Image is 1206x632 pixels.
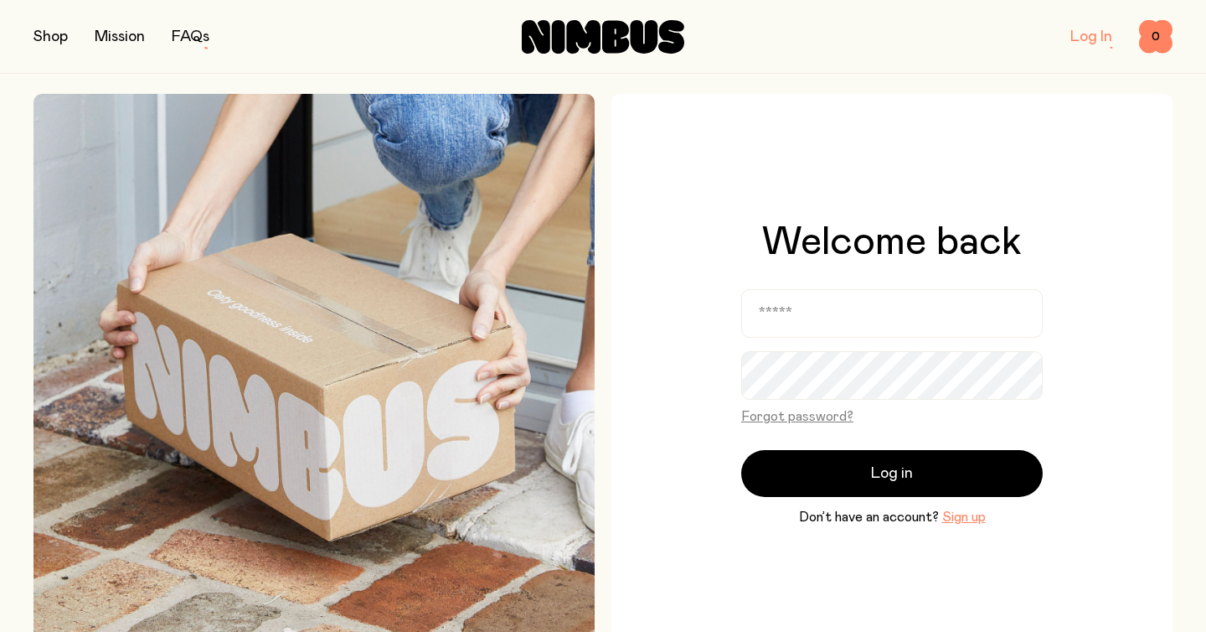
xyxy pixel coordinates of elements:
h1: Welcome back [762,222,1022,262]
span: Log in [871,462,913,485]
a: Mission [95,29,145,44]
span: Don’t have an account? [799,507,939,527]
button: Sign up [942,507,986,527]
button: 0 [1139,20,1172,54]
button: Forgot password? [741,407,853,427]
a: FAQs [172,29,209,44]
a: Log In [1070,29,1112,44]
button: Log in [741,450,1043,497]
